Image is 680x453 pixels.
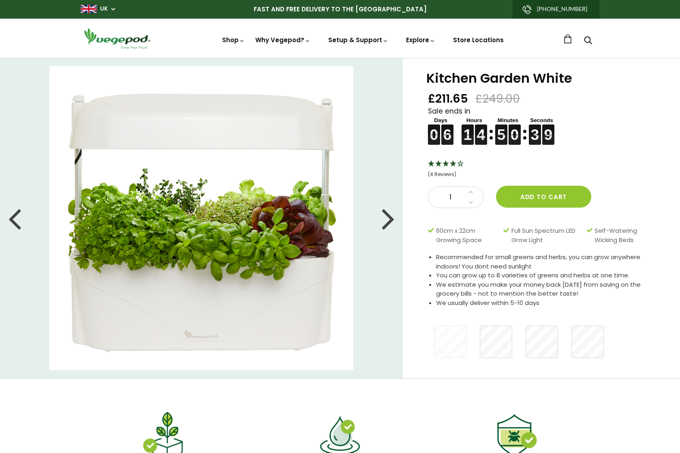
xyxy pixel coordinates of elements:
[436,280,660,298] li: We estimate you make your money back [DATE] from saving on the grocery bills - not to mention the...
[453,36,504,44] a: Store Locations
[426,72,660,85] h1: Kitchen Garden White
[81,5,97,13] img: gb_large.png
[436,271,660,280] li: You can grow up to 8 varieties of greens and herbs at one time.
[584,37,592,45] a: Search
[81,27,154,50] img: Vegepod
[428,91,468,106] span: £211.65
[222,36,245,44] a: Shop
[466,187,475,198] a: Increase quantity by 1
[406,36,435,44] a: Explore
[49,66,353,370] img: Kitchen Garden White
[428,159,660,180] div: 4 Stars - 4 Reviews
[594,226,656,245] span: Self-Watering Wicking Beds
[428,171,456,178] span: 4 Stars - 4 Reviews
[428,106,660,145] div: Sale ends in
[328,36,388,44] a: Setup & Support
[255,36,310,44] a: Why Vegepod?
[100,5,108,13] a: UK
[475,91,520,106] span: £249.00
[509,125,521,135] figure: 0
[511,226,583,245] span: Full Sun Spectrum LED Grow Light
[466,198,475,208] a: Decrease quantity by 1
[436,192,464,203] span: 1
[496,186,591,208] button: Add to cart
[436,253,660,271] li: Recommended for small greens and herbs, you can grow anywhere indoors! You dont need sunlight
[436,298,660,308] li: We usually deliver within 5-10 days
[436,226,500,245] span: 60cm x 22cm Growing Space
[428,125,440,135] figure: 0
